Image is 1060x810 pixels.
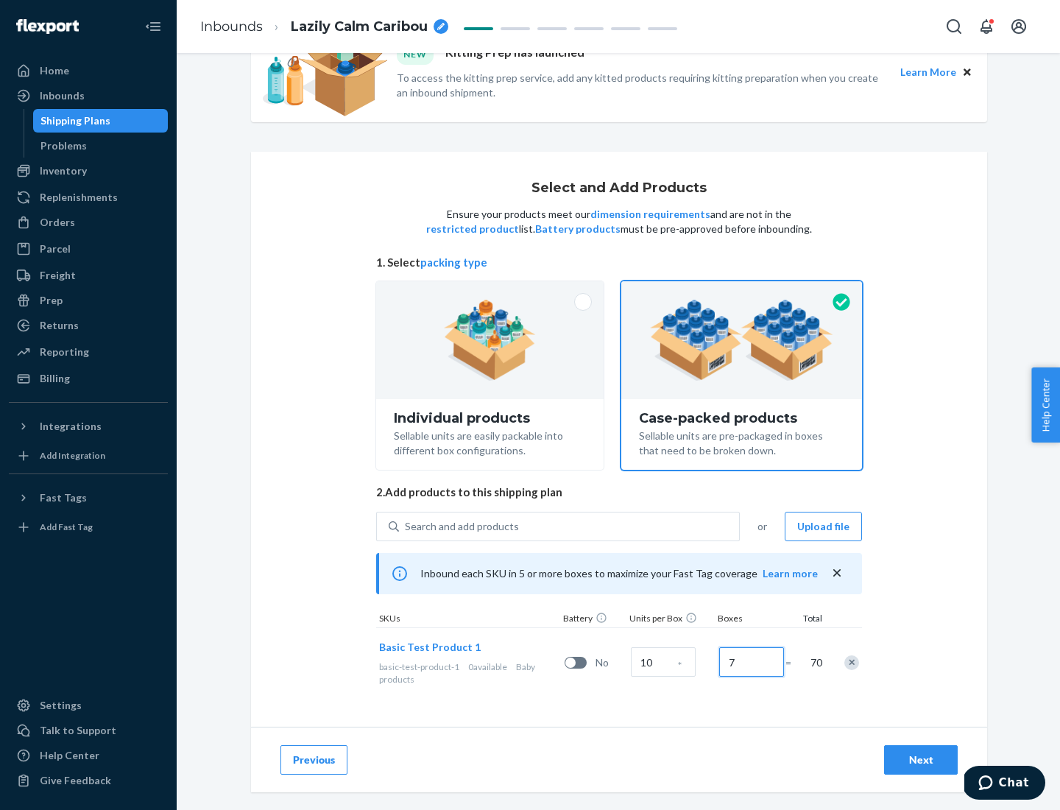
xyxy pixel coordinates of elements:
p: To access the kitting prep service, add any kitted products requiring kitting preparation when yo... [397,71,887,100]
img: case-pack.59cecea509d18c883b923b81aeac6d0b.png [650,300,833,381]
button: packing type [420,255,487,270]
a: Inbounds [200,18,263,35]
div: Next [897,753,945,767]
button: Previous [280,745,347,775]
button: restricted product [426,222,519,236]
h1: Select and Add Products [531,181,707,196]
div: Individual products [394,411,586,426]
div: Billing [40,371,70,386]
input: Case Quantity [631,647,696,677]
button: Learn More [900,64,956,80]
span: 1. Select [376,255,862,270]
div: Problems [40,138,87,153]
div: Returns [40,318,79,333]
a: Prep [9,289,168,312]
a: Home [9,59,168,82]
span: basic-test-product-1 [379,661,459,672]
div: Replenishments [40,190,118,205]
div: Case-packed products [639,411,844,426]
div: NEW [397,44,434,64]
ol: breadcrumbs [188,5,460,49]
button: Learn more [763,566,818,581]
div: Total [788,612,825,627]
a: Replenishments [9,186,168,209]
a: Orders [9,211,168,234]
button: Talk to Support [9,719,168,742]
div: Units per Box [626,612,715,627]
div: Sellable units are pre-packaged in boxes that need to be broken down. [639,426,844,458]
button: Next [884,745,958,775]
span: 70 [808,655,822,670]
span: 0 available [468,661,507,672]
input: Number of boxes [719,647,784,677]
button: Upload file [785,512,862,541]
a: Parcel [9,237,168,261]
button: Fast Tags [9,486,168,510]
span: No [596,655,625,670]
button: Integrations [9,415,168,438]
button: dimension requirements [590,207,710,222]
div: Talk to Support [40,723,116,738]
div: Add Fast Tag [40,521,93,533]
button: Open Search Box [939,12,969,41]
button: Battery products [535,222,621,236]
button: Open account menu [1004,12,1033,41]
button: close [830,566,844,581]
div: Give Feedback [40,773,111,788]
a: Freight [9,264,168,287]
div: Inbounds [40,88,85,103]
span: Lazily Calm Caribou [291,18,428,37]
div: Sellable units are easily packable into different box configurations. [394,426,586,458]
div: Search and add products [405,519,519,534]
a: Inventory [9,159,168,183]
img: Flexport logo [16,19,79,34]
div: Fast Tags [40,490,87,505]
img: individual-pack.facf35554cb0f1810c75b2bd6df2d64e.png [444,300,536,381]
div: Inventory [40,163,87,178]
p: Ensure your products meet our and are not in the list. must be pre-approved before inbounding. [425,207,813,236]
div: Boxes [715,612,788,627]
button: Give Feedback [9,769,168,792]
button: Help Center [1031,367,1060,443]
button: Close [959,64,975,80]
span: = [785,655,800,670]
div: Home [40,63,69,78]
div: Settings [40,698,82,713]
div: Freight [40,268,76,283]
div: Integrations [40,419,102,434]
button: Close Navigation [138,12,168,41]
div: Baby products [379,661,559,686]
div: Reporting [40,345,89,359]
a: Returns [9,314,168,337]
span: 2. Add products to this shipping plan [376,485,862,500]
iframe: Opens a widget where you can chat to one of our agents [964,766,1045,803]
div: SKUs [376,612,560,627]
a: Billing [9,367,168,390]
a: Shipping Plans [33,109,169,133]
div: Remove Item [844,655,859,670]
div: Inbound each SKU in 5 or more boxes to maximize your Fast Tag coverage [376,553,862,594]
div: Shipping Plans [40,113,110,128]
a: Problems [33,134,169,158]
a: Help Center [9,744,168,767]
p: Kitting Prep has launched [445,44,584,64]
a: Inbounds [9,84,168,108]
button: Open notifications [972,12,1001,41]
a: Add Integration [9,444,168,468]
div: Battery [560,612,626,627]
div: Parcel [40,242,71,256]
a: Reporting [9,340,168,364]
button: Basic Test Product 1 [379,640,481,655]
div: Orders [40,215,75,230]
div: Add Integration [40,449,105,462]
a: Add Fast Tag [9,515,168,539]
div: Prep [40,293,63,308]
a: Settings [9,694,168,717]
span: Basic Test Product 1 [379,641,481,653]
span: or [757,519,767,534]
div: Help Center [40,748,99,763]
